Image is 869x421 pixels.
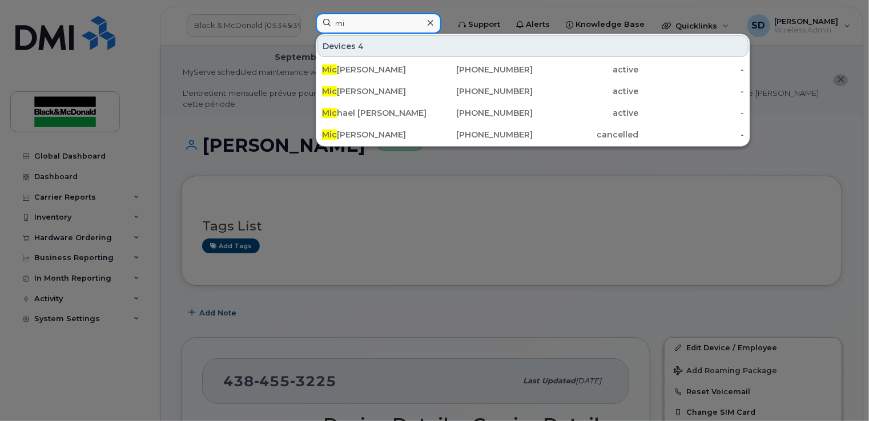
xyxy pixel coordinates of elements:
[428,64,533,75] div: [PHONE_NUMBER]
[322,86,337,96] span: Mic
[533,86,639,97] div: active
[317,81,749,102] a: Mic[PERSON_NAME][PHONE_NUMBER]active-
[428,107,533,119] div: [PHONE_NUMBER]
[358,41,364,52] span: 4
[317,124,749,145] a: Mic[PERSON_NAME][PHONE_NUMBER]cancelled-
[322,64,337,75] span: Mic
[638,129,744,140] div: -
[322,86,428,97] div: [PERSON_NAME]
[317,35,749,57] div: Devices
[428,129,533,140] div: [PHONE_NUMBER]
[533,129,639,140] div: cancelled
[638,107,744,119] div: -
[533,107,639,119] div: active
[638,86,744,97] div: -
[322,129,428,140] div: [PERSON_NAME]
[317,103,749,123] a: Michael [PERSON_NAME][PHONE_NUMBER]active-
[428,86,533,97] div: [PHONE_NUMBER]
[322,108,337,118] span: Mic
[638,64,744,75] div: -
[533,64,639,75] div: active
[322,107,428,119] div: hael [PERSON_NAME]
[322,64,428,75] div: [PERSON_NAME]
[322,129,337,140] span: Mic
[317,59,749,80] a: Mic[PERSON_NAME][PHONE_NUMBER]active-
